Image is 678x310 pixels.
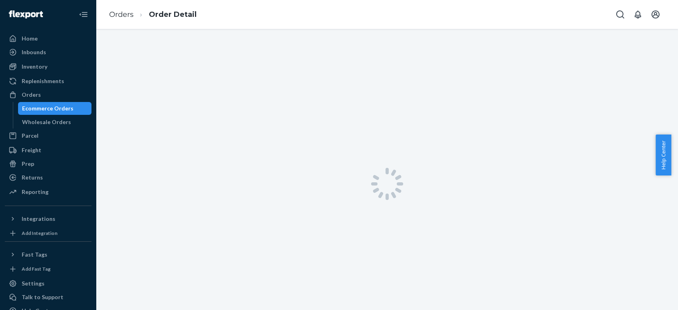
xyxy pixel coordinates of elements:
a: Freight [5,144,91,157]
a: Orders [5,88,91,101]
a: Orders [109,10,134,19]
a: Settings [5,277,91,290]
a: Wholesale Orders [18,116,92,128]
a: Add Integration [5,228,91,238]
button: Talk to Support [5,291,91,304]
button: Open account menu [648,6,664,22]
button: Help Center [656,135,671,175]
a: Ecommerce Orders [18,102,92,115]
a: Add Fast Tag [5,264,91,274]
div: Ecommerce Orders [22,104,73,112]
a: Parcel [5,129,91,142]
button: Open Search Box [612,6,628,22]
button: Integrations [5,212,91,225]
button: Fast Tags [5,248,91,261]
div: Home [22,35,38,43]
a: Home [5,32,91,45]
div: Inventory [22,63,47,71]
div: Fast Tags [22,251,47,259]
a: Returns [5,171,91,184]
div: Replenishments [22,77,64,85]
div: Add Integration [22,230,57,237]
div: Prep [22,160,34,168]
div: Settings [22,279,45,288]
div: Freight [22,146,41,154]
div: Parcel [22,132,39,140]
button: Open notifications [630,6,646,22]
a: Inbounds [5,46,91,59]
div: Orders [22,91,41,99]
img: Flexport logo [9,10,43,18]
div: Talk to Support [22,293,63,301]
div: Reporting [22,188,49,196]
a: Prep [5,157,91,170]
div: Integrations [22,215,55,223]
div: Add Fast Tag [22,265,51,272]
a: Inventory [5,60,91,73]
a: Order Detail [149,10,197,19]
button: Close Navigation [75,6,91,22]
ol: breadcrumbs [103,3,203,27]
div: Wholesale Orders [22,118,71,126]
div: Returns [22,173,43,182]
div: Inbounds [22,48,46,56]
a: Replenishments [5,75,91,88]
a: Reporting [5,186,91,198]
